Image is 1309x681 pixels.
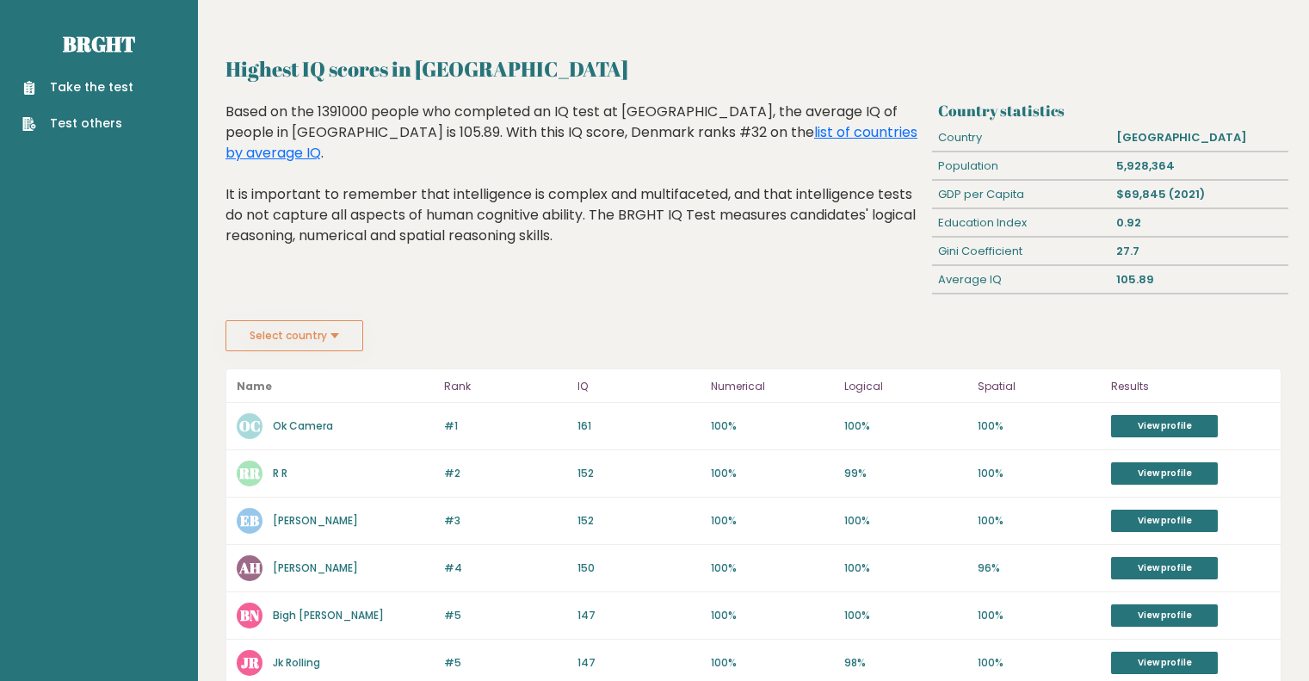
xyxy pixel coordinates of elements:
a: View profile [1111,510,1218,532]
p: 96% [978,560,1101,576]
p: 100% [844,608,967,623]
p: 100% [711,655,834,671]
h3: Country statistics [938,102,1281,120]
p: Results [1111,376,1270,397]
p: 100% [844,560,967,576]
p: Spatial [978,376,1101,397]
p: #1 [444,418,567,434]
div: Education Index [932,209,1110,237]
a: View profile [1111,652,1218,674]
div: Country [932,124,1110,152]
text: OC [239,416,261,436]
div: Gini Coefficient [932,238,1110,265]
text: BN [240,605,260,625]
a: View profile [1111,557,1218,579]
p: 152 [577,466,701,481]
p: Rank [444,376,567,397]
a: Test others [22,115,133,133]
text: RR [238,463,261,483]
p: Numerical [711,376,834,397]
a: Ok Camera [273,418,333,433]
p: 100% [978,466,1101,481]
a: [PERSON_NAME] [273,513,358,528]
p: 100% [711,560,834,576]
p: #5 [444,655,567,671]
p: 100% [844,513,967,529]
a: [PERSON_NAME] [273,560,358,575]
div: Based on the 1391000 people who completed an IQ test at [GEOGRAPHIC_DATA], the average IQ of peop... [225,102,925,272]
p: 150 [577,560,701,576]
b: Name [237,379,272,393]
text: AH [238,558,261,578]
a: View profile [1111,415,1218,437]
p: #2 [444,466,567,481]
p: 100% [978,655,1101,671]
div: [GEOGRAPHIC_DATA] [1110,124,1288,152]
p: Logical [844,376,967,397]
p: #4 [444,560,567,576]
text: EB [240,511,259,530]
p: 147 [577,608,701,623]
a: Brght [63,30,135,58]
div: $69,845 (2021) [1110,181,1288,208]
a: R R [273,466,287,480]
a: View profile [1111,604,1218,627]
p: #5 [444,608,567,623]
p: 100% [978,608,1101,623]
p: IQ [577,376,701,397]
div: 105.89 [1110,266,1288,294]
p: #3 [444,513,567,529]
p: 100% [978,418,1101,434]
p: 152 [577,513,701,529]
a: list of countries by average IQ [225,122,917,163]
p: 99% [844,466,967,481]
div: 5,928,364 [1110,152,1288,180]
div: Average IQ [932,266,1110,294]
text: JR [241,653,260,672]
a: Jk Rolling [273,655,320,670]
p: 100% [711,418,834,434]
p: 98% [844,655,967,671]
p: 100% [978,513,1101,529]
div: 27.7 [1110,238,1288,265]
a: Bigh [PERSON_NAME] [273,608,384,622]
p: 100% [711,608,834,623]
button: Select country [225,320,363,351]
a: View profile [1111,462,1218,485]
p: 147 [577,655,701,671]
div: GDP per Capita [932,181,1110,208]
a: Take the test [22,78,133,96]
p: 100% [711,466,834,481]
div: Population [932,152,1110,180]
p: 161 [577,418,701,434]
h2: Highest IQ scores in [GEOGRAPHIC_DATA] [225,53,1281,84]
p: 100% [844,418,967,434]
div: 0.92 [1110,209,1288,237]
p: 100% [711,513,834,529]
